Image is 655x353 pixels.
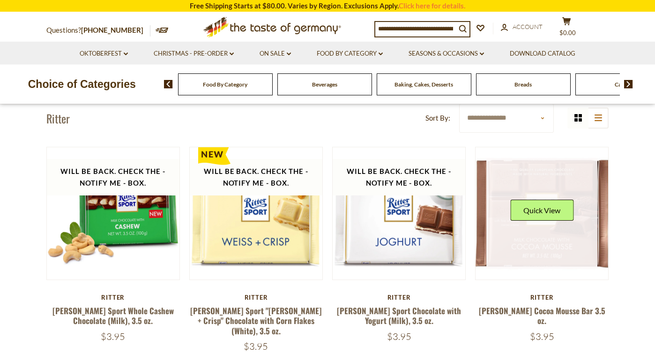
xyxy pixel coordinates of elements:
img: Ritter [333,147,465,280]
a: Food By Category [317,49,383,59]
img: Ritter [190,147,322,280]
a: Click here for details. [399,1,465,10]
img: previous arrow [164,80,173,88]
span: $3.95 [387,331,411,342]
button: Quick View [510,200,573,221]
a: [PERSON_NAME] Sport Chocolate with Yogurt (Milk), 3.5 oz. [337,305,461,326]
div: Ritter [332,294,466,301]
img: Ritter [476,147,608,280]
span: $3.95 [244,340,268,352]
img: next arrow [624,80,633,88]
span: $3.95 [530,331,554,342]
a: Seasons & Occasions [409,49,484,59]
div: Ritter [46,294,180,301]
span: $3.95 [101,331,125,342]
label: Sort By: [425,112,450,124]
a: [PERSON_NAME] Sport Whole Cashew Chocolate (Milk), 3.5 oz. [52,305,174,326]
a: Beverages [312,81,337,88]
a: [PERSON_NAME] Sport "[PERSON_NAME] + Crisp" Chocolate with Corn Flakes (White), 3.5 oz. [190,305,322,337]
h1: Ritter [46,111,70,125]
span: $0.00 [559,29,576,36]
button: $0.00 [552,17,581,40]
span: Account [513,23,543,30]
a: Oktoberfest [80,49,128,59]
a: Account [501,22,543,32]
a: Christmas - PRE-ORDER [154,49,234,59]
a: On Sale [260,49,291,59]
a: Food By Category [203,81,247,88]
a: Download Catalog [510,49,575,59]
a: Baking, Cakes, Desserts [394,81,453,88]
a: [PHONE_NUMBER] [81,26,143,34]
p: Questions? [46,24,150,36]
a: Breads [514,81,532,88]
img: Ritter [47,147,179,280]
div: Ritter [189,294,323,301]
a: Candy [615,81,631,88]
div: Ritter [475,294,609,301]
a: [PERSON_NAME] Cocoa Mousse Bar 3.5 oz. [479,305,605,326]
